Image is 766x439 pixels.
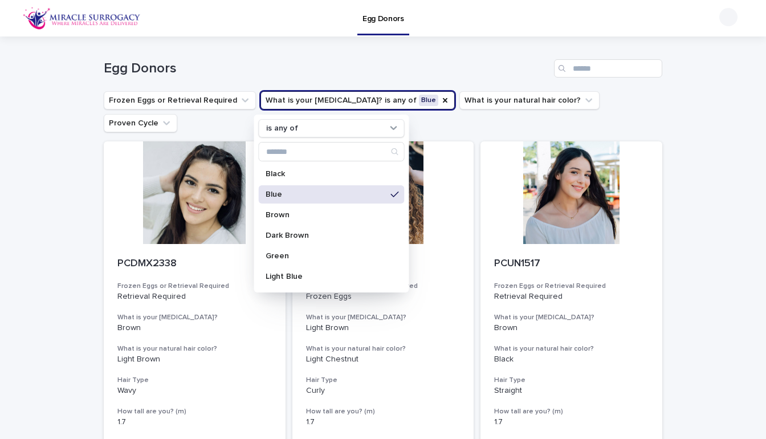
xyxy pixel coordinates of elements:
[494,258,649,270] p: PCUN1517
[494,417,649,427] p: 1.7
[117,417,272,427] p: 1.7
[554,59,662,78] input: Search
[494,344,649,353] h3: What is your natural hair color?
[266,124,298,133] p: is any of
[494,282,649,291] h3: Frozen Eggs or Retrieval Required
[306,292,461,302] p: Frozen Eggs
[266,273,386,281] p: Light Blue
[306,313,461,322] h3: What is your [MEDICAL_DATA]?
[306,417,461,427] p: 1.7
[104,60,549,77] h1: Egg Donors
[117,344,272,353] h3: What is your natural hair color?
[306,355,461,364] p: Light Chestnut
[266,211,386,219] p: Brown
[117,282,272,291] h3: Frozen Eggs or Retrieval Required
[259,143,404,161] input: Search
[266,190,386,198] p: Blue
[306,344,461,353] h3: What is your natural hair color?
[494,376,649,385] h3: Hair Type
[117,407,272,416] h3: How tall are you? (m)
[494,292,649,302] p: Retrieval Required
[117,292,272,302] p: Retrieval Required
[306,376,461,385] h3: Hair Type
[306,386,461,396] p: Curly
[306,407,461,416] h3: How tall are you? (m)
[266,170,386,178] p: Black
[117,258,272,270] p: PCDMX2338
[306,323,461,333] p: Light Brown
[459,91,600,109] button: What is your natural hair color?
[117,386,272,396] p: Wavy
[23,7,141,30] img: OiFFDOGZQuirLhrlO1ag
[494,323,649,333] p: Brown
[494,386,649,396] p: Straight
[494,407,649,416] h3: How tall are you? (m)
[104,114,177,132] button: Proven Cycle
[260,91,455,109] button: What is your eye color?
[266,252,386,260] p: Green
[104,91,256,109] button: Frozen Eggs or Retrieval Required
[266,231,386,239] p: Dark Brown
[117,376,272,385] h3: Hair Type
[117,313,272,322] h3: What is your [MEDICAL_DATA]?
[494,355,649,364] p: Black
[494,313,649,322] h3: What is your [MEDICAL_DATA]?
[117,323,272,333] p: Brown
[117,355,272,364] p: Light Brown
